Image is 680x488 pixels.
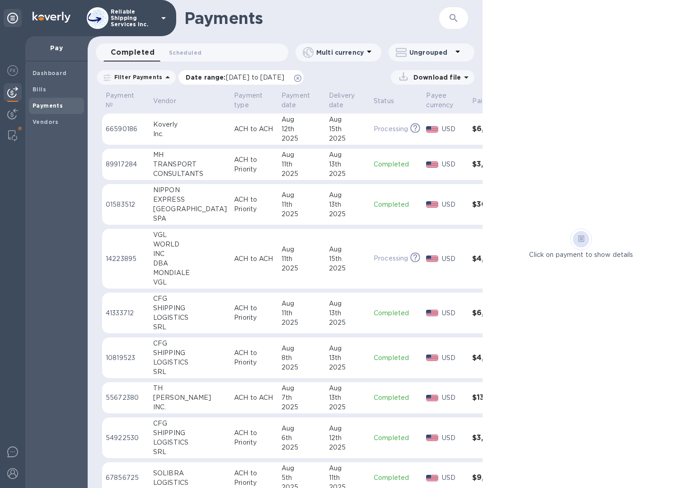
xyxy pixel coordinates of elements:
[472,309,514,317] h3: $6,376.32
[472,125,514,133] h3: $6,208.19
[329,150,366,160] div: Aug
[329,169,366,179] div: 2025
[234,428,274,447] p: ACH to Priority
[234,195,274,214] p: ACH to Priority
[153,259,227,268] div: DBA
[153,204,227,214] div: [GEOGRAPHIC_DATA]
[153,96,176,106] p: Vendor
[472,96,486,106] p: Paid
[153,249,227,259] div: INC
[153,195,227,204] div: EXPRESS
[153,169,227,179] div: CONSULTANTS
[426,395,438,401] img: USD
[106,91,134,110] p: Payment №
[329,464,366,473] div: Aug
[329,91,366,110] span: Delivery date
[329,424,366,433] div: Aug
[442,308,465,318] p: USD
[281,363,322,372] div: 2025
[153,358,227,367] div: LOGISTICS
[374,473,419,483] p: Completed
[153,322,227,332] div: SRL
[426,91,453,110] p: Payee currency
[106,353,146,363] p: 10819523
[153,129,227,139] div: Inc.
[442,200,465,209] p: USD
[472,434,514,442] h3: $3,752.32
[153,268,227,278] div: MONDIALE
[281,245,322,254] div: Aug
[281,433,322,443] div: 6th
[33,43,80,52] p: Pay
[426,310,438,316] img: USD
[153,278,227,287] div: VGL
[111,9,156,28] p: Reliable Shipping Services Inc.
[426,475,438,481] img: USD
[281,160,322,169] div: 11th
[329,299,366,308] div: Aug
[153,160,227,169] div: TRANSPORT
[329,254,366,264] div: 15th
[153,120,227,129] div: Koverly
[153,339,227,348] div: CFG
[374,200,419,209] p: Completed
[106,473,146,483] p: 67856725
[281,299,322,308] div: Aug
[281,384,322,393] div: Aug
[281,200,322,209] div: 11th
[329,393,366,403] div: 13th
[374,308,419,318] p: Completed
[281,124,322,134] div: 12th
[153,240,227,249] div: WORLD
[33,70,67,76] b: Dashboard
[374,254,408,263] p: Processing
[153,96,188,106] span: Vendor
[106,200,146,209] p: 01583512
[111,73,162,81] p: Filter Payments
[281,169,322,179] div: 2025
[329,209,366,219] div: 2025
[329,124,366,134] div: 15th
[281,264,322,273] div: 2025
[281,115,322,124] div: Aug
[153,447,227,457] div: SRL
[374,353,419,363] p: Completed
[153,403,227,412] div: INC.
[329,344,366,353] div: Aug
[153,230,227,240] div: VGL
[106,433,146,443] p: 54922530
[234,393,274,403] p: ACH to ACH
[374,433,419,443] p: Completed
[106,160,146,169] p: 89917284
[442,433,465,443] p: USD
[153,393,227,403] div: [PERSON_NAME]
[153,185,227,195] div: NIPPON
[472,160,514,169] h3: $3,035.00
[329,134,366,143] div: 2025
[281,443,322,452] div: 2025
[7,65,18,76] img: Foreign exchange
[442,160,465,169] p: USD
[33,12,70,23] img: Logo
[329,264,366,273] div: 2025
[329,318,366,327] div: 2025
[329,473,366,483] div: 11th
[472,354,514,362] h3: $4,135.37
[281,150,322,160] div: Aug
[234,91,263,110] p: Payment type
[374,96,406,106] span: Status
[106,124,146,134] p: 66590186
[329,245,366,254] div: Aug
[281,344,322,353] div: Aug
[329,115,366,124] div: Aug
[410,73,461,82] p: Download file
[178,70,304,85] div: Date range:[DATE] to [DATE]
[281,254,322,264] div: 11th
[472,200,514,209] h3: $30,264.53
[234,155,274,174] p: ACH to Priority
[329,363,366,372] div: 2025
[234,348,274,367] p: ACH to Priority
[281,393,322,403] div: 7th
[153,367,227,377] div: SRL
[153,438,227,447] div: LOGISTICS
